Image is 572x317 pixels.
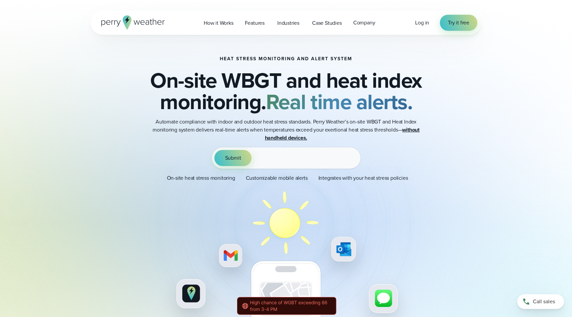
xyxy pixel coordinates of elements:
[245,19,265,27] span: Features
[265,126,419,142] strong: without handheld devices.
[312,19,342,27] span: Case Studies
[225,154,241,162] span: Submit
[204,19,233,27] span: How it Works
[415,19,429,27] a: Log in
[448,19,469,27] span: Try it free
[220,56,352,62] h1: Heat Stress Monitoring and Alert System
[318,174,408,182] p: Integrates with your heat stress policies
[198,16,239,30] a: How it Works
[167,174,235,182] p: On-site heat stress monitoring
[266,86,412,117] strong: Real time alerts.
[124,70,448,112] h2: On-site WBGT and heat index monitoring.
[353,19,375,27] span: Company
[246,174,308,182] p: Customizable mobile alerts
[533,298,555,306] span: Call sales
[277,19,299,27] span: Industries
[415,19,429,26] span: Log in
[517,294,564,309] a: Call sales
[306,16,348,30] a: Case Studies
[440,15,477,31] a: Try it free
[152,118,420,142] p: Automate compliance with indoor and outdoor heat stress standards. Perry Weather’s on-site WBGT a...
[214,150,252,166] button: Submit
